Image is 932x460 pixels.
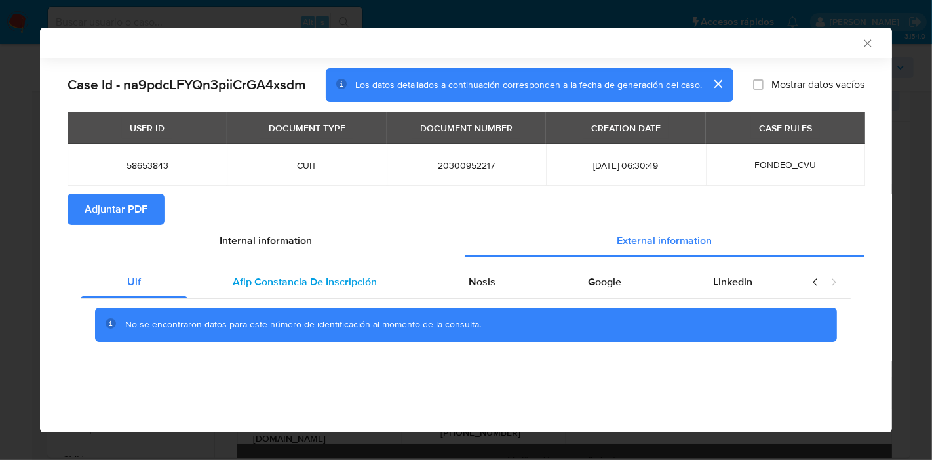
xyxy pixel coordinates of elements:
div: DOCUMENT TYPE [261,117,353,139]
div: closure-recommendation-modal [40,28,892,432]
span: Uif [127,274,141,289]
span: Afip Constancia De Inscripción [233,274,377,289]
input: Mostrar datos vacíos [753,79,764,90]
button: Cerrar ventana [861,37,873,49]
span: No se encontraron datos para este número de identificación al momento de la consulta. [125,318,481,331]
div: USER ID [122,117,172,139]
button: cerrar [702,68,733,100]
span: 58653843 [83,159,211,171]
h2: Case Id - na9pdcLFYQn3piiCrGA4xsdm [68,76,306,93]
span: CUIT [243,159,370,171]
span: Nosis [469,274,496,289]
span: Linkedin [713,274,752,289]
div: Detailed external info [81,266,798,298]
span: Adjuntar PDF [85,195,147,224]
span: Internal information [220,233,313,248]
span: FONDEO_CVU [754,158,816,171]
div: Detailed info [68,225,864,257]
span: Los datos detallados a continuación corresponden a la fecha de generación del caso. [355,78,702,91]
div: DOCUMENT NUMBER [412,117,520,139]
span: [DATE] 06:30:49 [562,159,689,171]
span: Mostrar datos vacíos [771,78,864,91]
div: CASE RULES [751,117,820,139]
span: External information [617,233,712,248]
div: CREATION DATE [583,117,669,139]
button: Adjuntar PDF [68,194,165,225]
span: 20300952217 [402,159,530,171]
span: Google [588,274,621,289]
